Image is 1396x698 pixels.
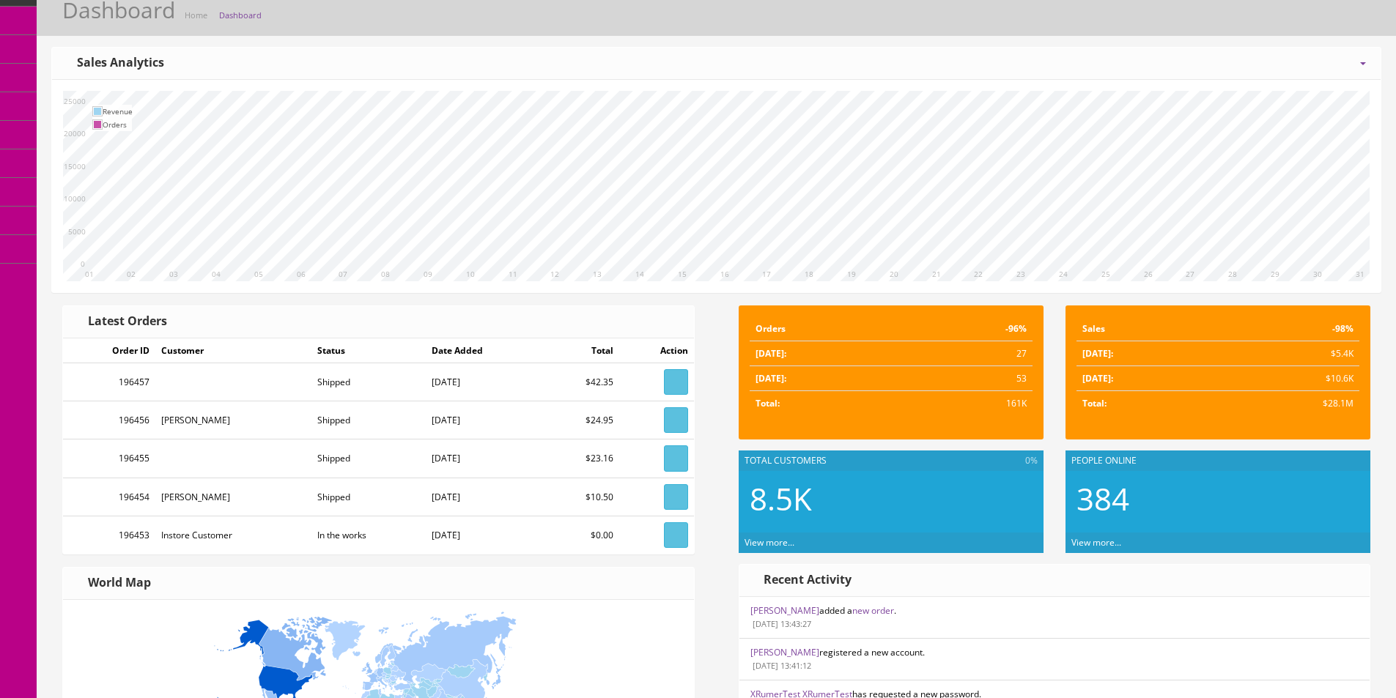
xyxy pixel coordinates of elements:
[739,597,1370,639] li: added a .
[756,347,786,360] strong: [DATE]:
[1218,316,1359,341] td: -98%
[1076,482,1359,516] h2: 384
[756,397,780,409] strong: Total:
[750,604,819,617] a: [PERSON_NAME]
[103,118,133,131] td: Orders
[63,478,155,516] td: 196454
[739,450,1044,471] div: Total Customers
[544,363,619,401] td: $42.35
[750,646,819,658] a: [PERSON_NAME]
[544,478,619,516] td: $10.50
[544,338,619,363] td: Total
[426,478,544,516] td: [DATE]
[1082,397,1107,409] strong: Total:
[902,391,1033,416] td: 161K
[902,316,1033,341] td: -96%
[78,315,167,328] h3: Latest Orders
[1071,536,1121,549] a: View more...
[155,478,311,516] td: [PERSON_NAME]
[103,105,133,118] td: Revenue
[1218,391,1359,416] td: $28.1M
[426,338,544,363] td: Date Added
[67,56,164,70] h3: Sales Analytics
[1076,316,1218,341] td: Sales
[544,439,619,478] td: $23.16
[1066,450,1370,471] div: People Online
[750,618,812,629] small: [DATE] 13:43:27
[750,482,1033,516] h2: 8.5K
[1082,347,1113,360] strong: [DATE]:
[1218,341,1359,366] td: $5.4K
[544,516,619,554] td: $0.00
[311,439,426,478] td: Shipped
[1082,372,1113,385] strong: [DATE]:
[219,10,262,21] a: Dashboard
[155,516,311,554] td: Instore Customer
[155,338,311,363] td: Customer
[311,363,426,401] td: Shipped
[426,439,544,478] td: [DATE]
[311,516,426,554] td: In the works
[155,401,311,439] td: [PERSON_NAME]
[63,439,155,478] td: 196455
[902,366,1033,391] td: 53
[739,638,1370,680] li: registered a new account.
[619,338,694,363] td: Action
[426,401,544,439] td: [DATE]
[185,10,207,21] a: Home
[426,363,544,401] td: [DATE]
[750,316,903,341] td: Orders
[852,604,894,617] a: new order
[754,573,852,587] h3: Recent Activity
[63,363,155,401] td: 196457
[1025,454,1038,467] span: 0%
[63,401,155,439] td: 196456
[63,516,155,554] td: 196453
[745,536,794,549] a: View more...
[750,660,812,671] small: [DATE] 13:41:12
[902,341,1033,366] td: 27
[311,478,426,516] td: Shipped
[756,372,786,385] strong: [DATE]:
[63,338,155,363] td: Order ID
[1218,366,1359,391] td: $10.6K
[311,338,426,363] td: Status
[311,401,426,439] td: Shipped
[78,576,151,590] h3: World Map
[426,516,544,554] td: [DATE]
[544,401,619,439] td: $24.95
